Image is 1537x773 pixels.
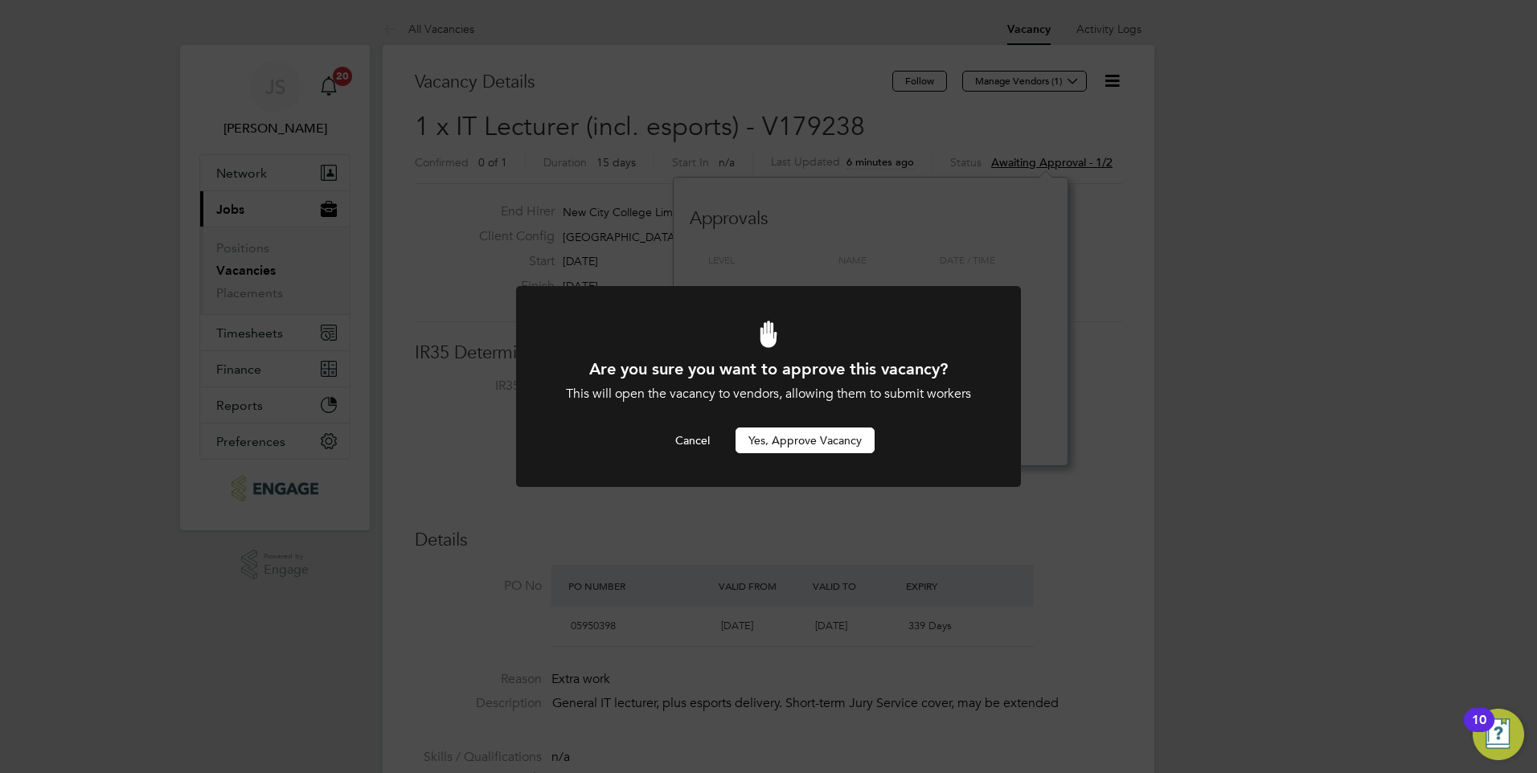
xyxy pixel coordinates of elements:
button: Cancel [662,427,723,453]
h1: Are you sure you want to approve this vacancy? [559,358,978,379]
button: Open Resource Center, 10 new notifications [1473,709,1524,760]
div: 10 [1472,720,1486,741]
button: Yes, Approve Vacancy [736,427,875,453]
span: This will open the vacancy to vendors, allowing them to submit workers [566,386,971,402]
